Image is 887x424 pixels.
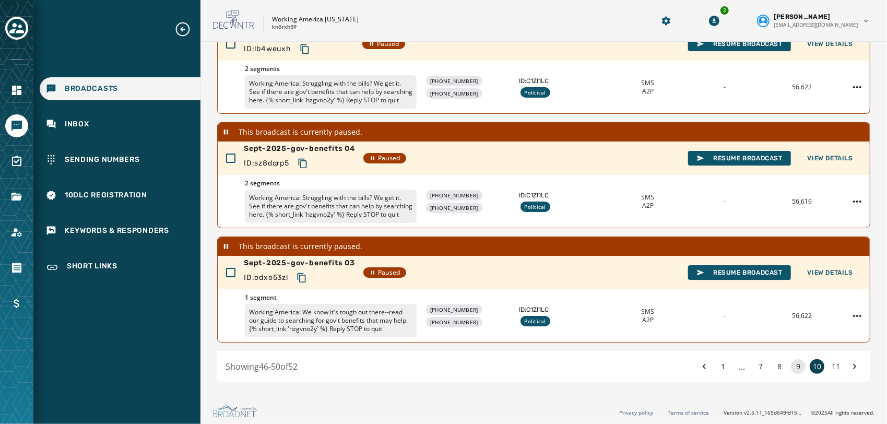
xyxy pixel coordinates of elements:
[688,265,791,280] button: Resume Broadcast
[5,185,28,208] a: Navigate to Files
[369,40,399,48] span: Paused
[370,268,400,277] span: Paused
[810,359,824,374] button: 10
[426,317,482,327] div: [PHONE_NUMBER]
[642,87,654,96] span: A2P
[641,79,654,87] span: SMS
[735,360,749,373] span: ...
[40,148,200,171] a: Navigate to Sending Numbers
[521,316,550,326] div: Political
[691,197,760,206] div: -
[521,202,550,212] div: Political
[657,11,676,30] button: Manage global settings
[808,268,853,277] span: View Details
[40,184,200,207] a: Navigate to 10DLC Registration
[244,44,291,54] span: ID: lb4weuxh
[5,114,28,137] a: Navigate to Messaging
[245,190,417,223] p: Working America: Struggling with the bills? We get it. See if there are gov't benefits that can h...
[772,359,787,374] button: 8
[688,151,791,166] button: Resume Broadcast
[767,83,836,91] div: 56,622
[799,265,861,280] button: View Details
[716,359,730,374] button: 1
[40,77,200,100] a: Navigate to Broadcasts
[829,359,843,374] button: 11
[696,268,783,277] span: Resume Broadcast
[767,312,836,320] div: 56,622
[65,155,140,165] span: Sending Numbers
[40,255,200,280] a: Navigate to Short Links
[5,292,28,315] a: Navigate to Billing
[40,219,200,242] a: Navigate to Keywords & Responders
[65,226,169,236] span: Keywords & Responders
[691,312,760,320] div: -
[245,65,417,73] span: 2 segments
[244,144,355,154] span: Sept-2025-gov-benefits 04
[799,151,861,166] button: View Details
[5,221,28,244] a: Navigate to Account
[791,359,806,374] button: 9
[519,77,606,85] span: ID: C1ZI1LC
[688,37,791,51] button: Resume Broadcast
[641,193,654,202] span: SMS
[5,150,28,173] a: Navigate to Surveys
[744,409,802,417] span: v2.5.11_165d649fd1592c218755210ebffa1e5a55c3084e
[519,191,606,199] span: ID: C1ZI1LC
[668,409,709,416] a: Terms of service
[642,316,654,324] span: A2P
[5,17,28,40] button: Toggle account select drawer
[808,40,853,48] span: View Details
[799,37,861,51] button: View Details
[426,190,482,201] div: [PHONE_NUMBER]
[641,308,654,316] span: SMS
[774,21,858,29] span: [EMAIL_ADDRESS][DOMAIN_NAME]
[642,202,654,210] span: A2P
[774,13,831,21] span: [PERSON_NAME]
[619,409,653,416] a: Privacy policy
[849,308,866,324] button: Sept-2025-gov-benefits 03 action menu
[245,293,417,302] span: 1 segment
[767,197,836,206] div: 56,619
[293,154,312,173] button: Copy text to clipboard
[272,15,359,23] p: Working America [US_STATE]
[696,154,783,162] span: Resume Broadcast
[5,79,28,102] a: Navigate to Home
[40,113,200,136] a: Navigate to Inbox
[849,79,866,96] button: Sept-2025-gov-benefits 12 action menu
[426,304,482,315] div: [PHONE_NUMBER]
[719,5,730,16] div: 2
[245,179,417,187] span: 2 segments
[65,84,118,94] span: Broadcasts
[65,119,89,129] span: Inbox
[295,40,314,58] button: Copy text to clipboard
[292,268,311,287] button: Copy text to clipboard
[272,23,297,31] p: kn8rxh59
[218,237,870,256] div: This broadcast is currently paused.
[65,190,147,201] span: 10DLC Registration
[753,359,768,374] button: 7
[67,261,117,274] span: Short Links
[5,256,28,279] a: Navigate to Orders
[691,83,760,91] div: -
[174,21,199,38] button: Expand sub nav menu
[426,76,482,86] div: [PHONE_NUMBER]
[244,158,289,169] span: ID: sz8dqrp5
[808,154,853,162] span: View Details
[426,203,482,213] div: [PHONE_NUMBER]
[218,123,870,142] div: This broadcast is currently paused.
[696,40,783,48] span: Resume Broadcast
[370,154,400,162] span: Paused
[426,88,482,99] div: [PHONE_NUMBER]
[519,305,606,314] span: ID: C1ZI1LC
[724,409,802,417] span: Version
[245,304,417,337] p: Working America: We know it's tough out there--read our guide to searching for gov't benefits tha...
[811,409,874,416] span: © 2025 All rights reserved.
[521,87,550,98] div: Political
[244,273,288,283] span: ID: odxo53zl
[226,361,298,372] span: Showing 46 - 50 of 52
[244,258,355,268] span: Sept-2025-gov-benefits 03
[753,8,874,33] button: User settings
[849,193,866,210] button: Sept-2025-gov-benefits 04 action menu
[245,75,417,109] p: Working America: Struggling with the bills? We get it. See if there are gov't benefits that can h...
[705,11,724,30] button: Download Menu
